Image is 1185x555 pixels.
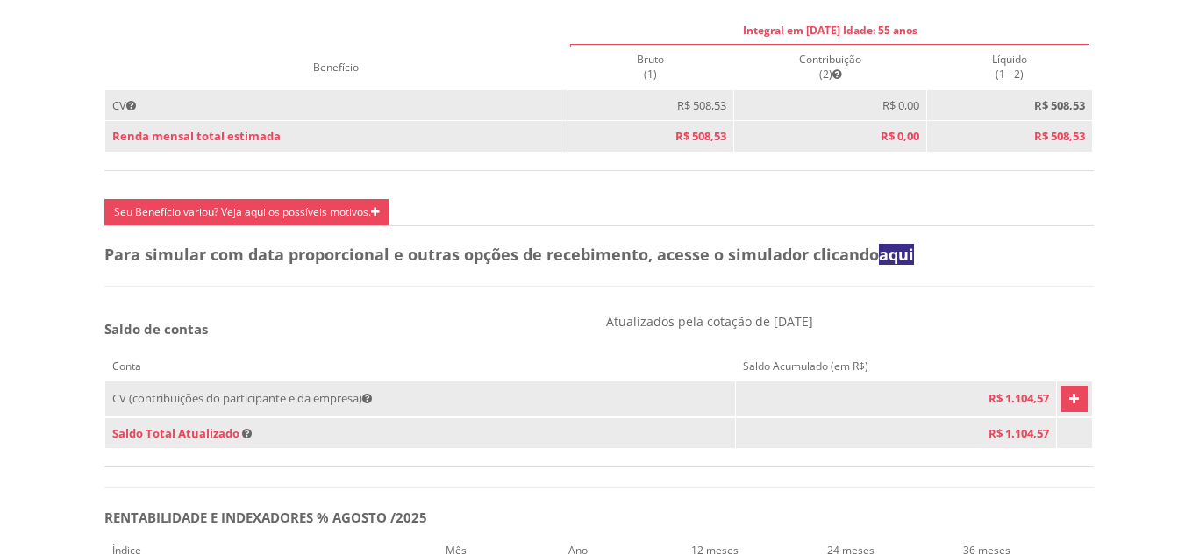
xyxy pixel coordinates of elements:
[879,244,914,265] a: aqui
[568,16,1092,45] th: Integral em [DATE] Idade: 55 anos
[112,390,372,406] span: CV (contribuições do participante e da empresa)
[677,97,726,113] span: R$ 508,53
[1034,128,1085,144] b: R$ 508,53
[112,425,239,441] span: Saldo Total Atualizado
[989,425,1049,441] span: R$ 1.104,57
[104,246,1094,264] h4: Para simular com data proporcional e outras opções de recebimento, acesse o simulador clicando
[1034,97,1085,113] b: R$ 508,53
[881,128,919,144] span: R$ 0,00
[105,45,568,89] th: Benefício
[736,352,1056,381] th: Saldo Acumulado (em R$)
[989,390,1049,406] span: R$ 1.104,57
[104,199,389,225] a: Seu Benefício variou? Veja aqui os possíveis motivos.
[799,52,861,82] span: Contribuição (2)
[112,97,136,113] span: CV
[104,322,593,337] h5: Saldo de contas
[105,352,736,381] th: Conta
[568,45,733,89] th: Bruto (1)
[882,97,919,113] span: R$ 0,00
[104,510,1094,525] h5: RENTABILIDADE E INDEXADORES % AGOSTO /2025
[675,128,726,144] span: R$ 508,53
[606,313,1095,330] p: Atualizados pela cotação de [DATE]
[926,45,1092,89] th: Líquido (1 - 2)
[105,121,568,153] td: Renda mensal total estimada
